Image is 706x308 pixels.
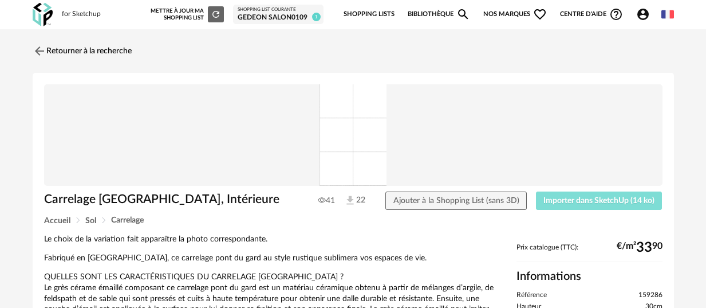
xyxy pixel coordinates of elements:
span: 1 [312,13,321,21]
span: Sol [85,217,96,225]
span: Ajouter à la Shopping List (sans 3D) [393,197,519,205]
span: Accueil [44,217,70,225]
h2: Informations [516,269,662,284]
span: Account Circle icon [636,7,650,21]
div: €/m² 90 [617,244,662,252]
span: Account Circle icon [636,7,655,21]
a: BibliothèqueMagnify icon [408,2,471,26]
span: 41 [318,196,335,206]
span: Carrelage [111,216,144,224]
div: for Sketchup [62,10,101,19]
img: OXP [33,3,53,26]
div: Prix catalogue (TTC): [516,243,662,262]
a: Shopping List courante GEDEON SALON0109 1 [238,7,319,22]
div: Mettre à jour ma Shopping List [151,6,224,22]
a: Shopping Lists [344,2,395,26]
a: Retourner à la recherche [33,38,132,64]
span: Nos marques [483,2,547,26]
img: Téléchargements [344,194,356,206]
p: Le choix de la variation fait apparaître la photo correspondante. [44,234,505,245]
button: Importer dans SketchUp (14 ko) [536,192,662,210]
button: Ajouter à la Shopping List (sans 3D) [385,192,527,210]
span: Heart Outline icon [533,7,547,21]
div: GEDEON SALON0109 [238,13,319,22]
span: Importer dans SketchUp (14 ko) [543,197,654,205]
span: Magnify icon [456,7,470,21]
div: Breadcrumb [44,216,662,225]
img: fr [661,8,674,21]
span: Help Circle Outline icon [609,7,623,21]
span: 159286 [638,291,662,300]
p: Fabriqué en [GEOGRAPHIC_DATA], ce carrelage pont du gard au style rustique sublimera vos espaces ... [44,253,505,264]
h1: Carrelage [GEOGRAPHIC_DATA], Intérieure [44,192,295,207]
span: Référence [516,291,547,300]
img: Product pack shot [44,84,662,186]
div: Shopping List courante [238,7,319,13]
span: Refresh icon [211,11,221,17]
span: Centre d'aideHelp Circle Outline icon [560,7,624,21]
span: 22 [344,194,365,206]
img: svg+xml;base64,PHN2ZyB3aWR0aD0iMjQiIGhlaWdodD0iMjQiIHZpZXdCb3g9IjAgMCAyNCAyNCIgZmlsbD0ibm9uZSIgeG... [33,44,46,58]
span: 33 [636,244,652,252]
